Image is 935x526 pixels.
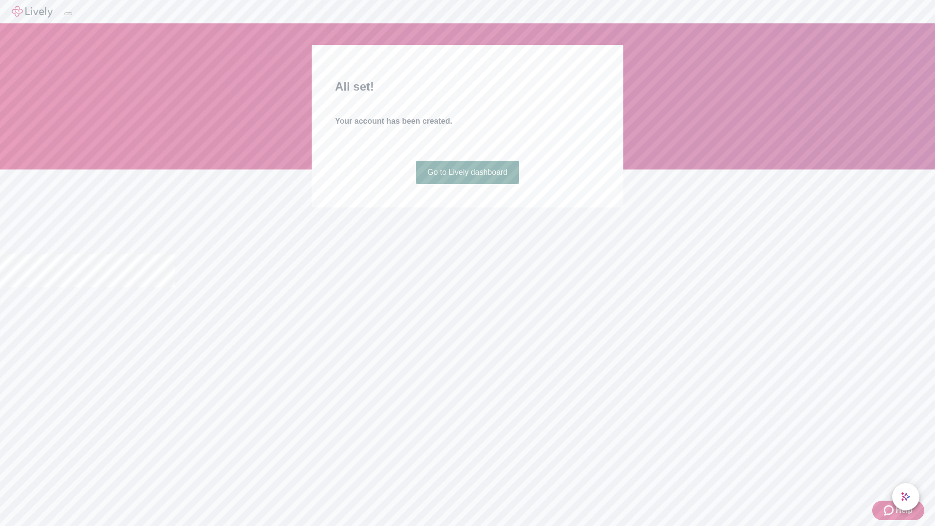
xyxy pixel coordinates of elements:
[901,492,911,502] svg: Lively AI Assistant
[884,505,896,516] svg: Zendesk support icon
[335,78,600,95] h2: All set!
[896,505,913,516] span: Help
[872,501,924,520] button: Zendesk support iconHelp
[892,483,919,510] button: chat
[64,12,72,15] button: Log out
[335,115,600,127] h4: Your account has been created.
[12,6,53,18] img: Lively
[416,161,520,184] a: Go to Lively dashboard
